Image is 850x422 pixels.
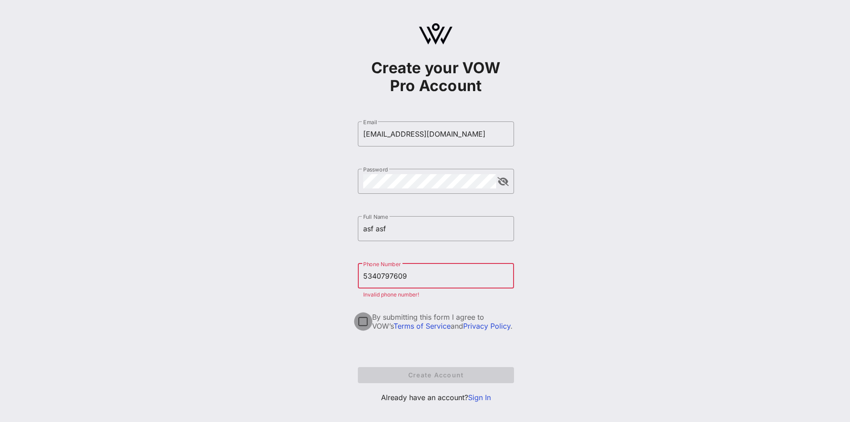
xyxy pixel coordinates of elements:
label: Full Name [363,213,388,220]
div: By submitting this form I agree to VOW’s and . [372,313,514,330]
label: Password [363,166,388,173]
label: Email [363,119,377,125]
a: Terms of Service [394,322,451,330]
p: Already have an account? [358,392,514,403]
label: Phone Number [363,261,401,267]
button: append icon [498,177,509,186]
div: Invalid phone number! [363,292,509,297]
a: Sign In [468,393,491,402]
h1: Create your VOW Pro Account [358,59,514,95]
a: Privacy Policy [463,322,510,330]
img: logo.svg [419,23,452,45]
